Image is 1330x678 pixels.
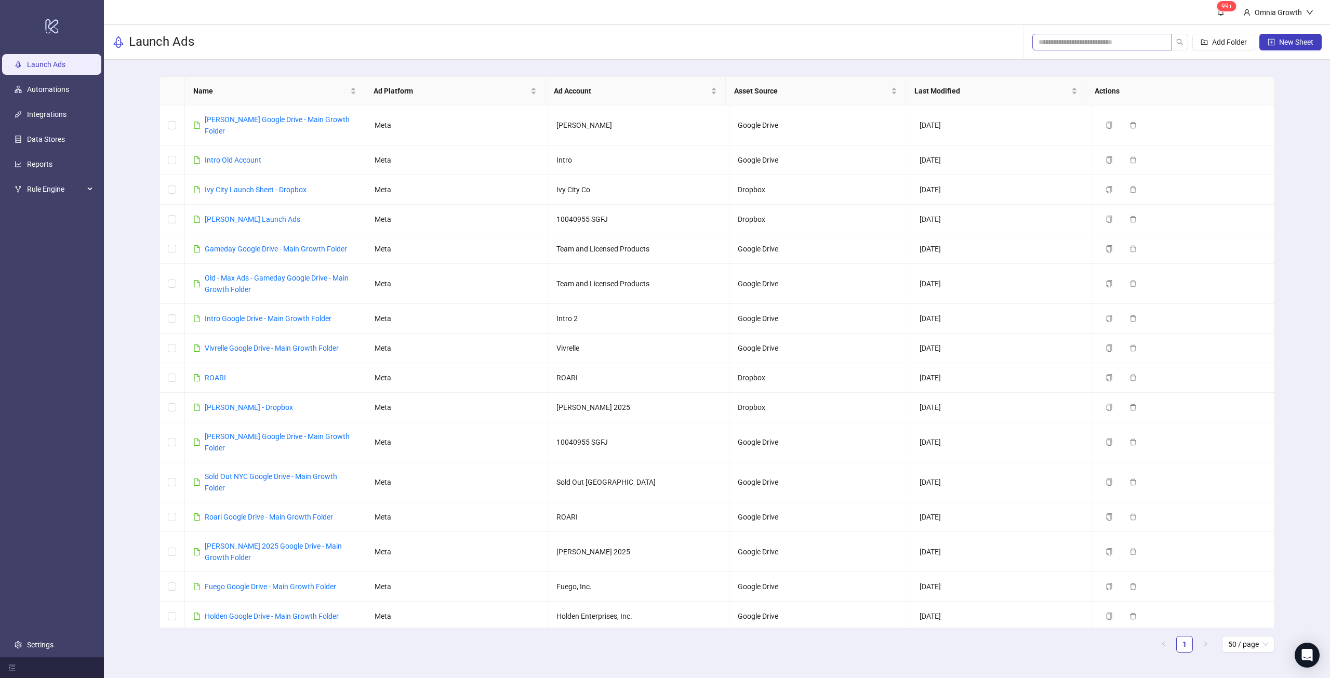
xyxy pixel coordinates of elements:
[205,115,350,135] a: [PERSON_NAME] Google Drive - Main Growth Folder
[193,613,201,620] span: file
[548,532,730,572] td: [PERSON_NAME] 2025
[1217,1,1236,11] sup: 111
[366,264,548,304] td: Meta
[548,304,730,334] td: Intro 2
[729,304,911,334] td: Google Drive
[205,513,333,521] a: Roari Google Drive - Main Growth Folder
[205,403,293,411] a: [PERSON_NAME] - Dropbox
[548,105,730,145] td: [PERSON_NAME]
[1129,156,1137,164] span: delete
[1106,374,1113,381] span: copy
[1106,245,1113,252] span: copy
[366,145,548,175] td: Meta
[205,432,350,452] a: [PERSON_NAME] Google Drive - Main Growth Folder
[193,156,201,164] span: file
[911,602,1093,631] td: [DATE]
[1222,636,1274,653] div: Page Size
[729,334,911,363] td: Google Drive
[366,502,548,532] td: Meta
[1202,641,1208,647] span: right
[726,77,906,105] th: Asset Source
[911,422,1093,462] td: [DATE]
[129,34,194,50] h3: Launch Ads
[729,264,911,304] td: Google Drive
[193,245,201,252] span: file
[365,77,546,105] th: Ad Platform
[546,77,726,105] th: Ad Account
[729,532,911,572] td: Google Drive
[734,85,889,97] span: Asset Source
[15,185,22,193] span: fork
[8,664,16,671] span: menu-fold
[1155,636,1172,653] li: Previous Page
[193,404,201,411] span: file
[193,186,201,193] span: file
[1129,613,1137,620] span: delete
[911,572,1093,602] td: [DATE]
[1197,636,1214,653] button: right
[548,462,730,502] td: Sold Out [GEOGRAPHIC_DATA]
[911,145,1093,175] td: [DATE]
[548,422,730,462] td: 10040955 SGFJ
[205,374,226,382] a: ROARI
[911,334,1093,363] td: [DATE]
[1106,344,1113,352] span: copy
[366,572,548,602] td: Meta
[911,393,1093,422] td: [DATE]
[548,234,730,264] td: Team and Licensed Products
[205,582,336,591] a: Fuego Google Drive - Main Growth Folder
[205,314,331,323] a: Intro Google Drive - Main Growth Folder
[1129,478,1137,486] span: delete
[911,462,1093,502] td: [DATE]
[729,234,911,264] td: Google Drive
[366,422,548,462] td: Meta
[1129,513,1137,521] span: delete
[1176,38,1183,46] span: search
[1228,636,1268,652] span: 50 / page
[27,85,69,94] a: Automations
[366,105,548,145] td: Meta
[374,85,528,97] span: Ad Platform
[1251,7,1306,18] div: Omnia Growth
[366,462,548,502] td: Meta
[193,122,201,129] span: file
[729,572,911,602] td: Google Drive
[911,205,1093,234] td: [DATE]
[911,105,1093,145] td: [DATE]
[27,135,65,143] a: Data Stores
[914,85,1069,97] span: Last Modified
[1192,34,1255,50] button: Add Folder
[366,175,548,205] td: Meta
[1129,245,1137,252] span: delete
[911,175,1093,205] td: [DATE]
[1212,38,1247,46] span: Add Folder
[205,215,300,223] a: [PERSON_NAME] Launch Ads
[911,234,1093,264] td: [DATE]
[911,304,1093,334] td: [DATE]
[205,185,307,194] a: Ivy City Launch Sheet - Dropbox
[1201,38,1208,46] span: folder-add
[366,363,548,393] td: Meta
[548,264,730,304] td: Team and Licensed Products
[27,60,65,69] a: Launch Ads
[1086,77,1267,105] th: Actions
[112,36,125,48] span: rocket
[1155,636,1172,653] button: left
[1106,438,1113,446] span: copy
[911,502,1093,532] td: [DATE]
[548,572,730,602] td: Fuego, Inc.
[193,438,201,446] span: file
[193,216,201,223] span: file
[548,393,730,422] td: [PERSON_NAME] 2025
[366,205,548,234] td: Meta
[185,77,365,105] th: Name
[1129,280,1137,287] span: delete
[1106,478,1113,486] span: copy
[1129,583,1137,590] span: delete
[1217,8,1225,16] span: bell
[193,583,201,590] span: file
[1243,9,1251,16] span: user
[1106,583,1113,590] span: copy
[1129,122,1137,129] span: delete
[1106,186,1113,193] span: copy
